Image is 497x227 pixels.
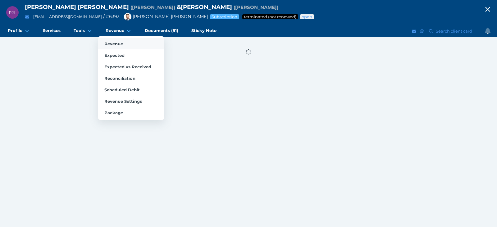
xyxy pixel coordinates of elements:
[177,3,232,11] span: & [PERSON_NAME]
[43,28,61,33] span: Services
[98,61,164,72] a: Expected vs Received
[98,38,164,49] a: Revenue
[104,76,135,81] span: Reconciliation
[6,6,19,19] div: Peter John Lawson
[411,27,417,35] button: Email
[104,41,123,46] span: Revenue
[435,29,475,34] span: Search client card
[104,53,125,58] span: Expected
[426,27,475,35] button: Search client card
[124,13,131,20] img: Brad Bond
[1,25,36,37] a: Profile
[211,14,238,19] span: Subscription
[33,14,102,19] a: [EMAIL_ADDRESS][DOMAIN_NAME]
[98,72,164,84] a: Reconciliation
[9,10,16,15] span: PJL
[121,14,208,19] span: [PERSON_NAME] [PERSON_NAME]
[98,95,164,107] a: Revenue Settings
[419,27,425,35] button: SMS
[104,99,142,104] span: Revenue Settings
[23,13,31,21] button: Email
[8,28,22,33] span: Profile
[104,87,140,92] span: Scheduled Debit
[103,14,120,19] span: / # 6393
[130,4,175,10] span: Preferred name
[99,25,138,37] a: Revenue
[301,14,313,19] span: Advice status: Review not yet booked in
[234,4,278,10] span: Preferred name
[106,28,124,33] span: Revenue
[104,64,151,69] span: Expected vs Received
[138,25,185,37] a: Documents (91)
[98,84,164,95] a: Scheduled Debit
[104,110,123,115] span: Package
[25,3,129,11] span: [PERSON_NAME] [PERSON_NAME]
[74,28,85,33] span: Tools
[145,28,178,33] span: Documents (91)
[191,28,217,33] span: Sticky Note
[98,49,164,61] a: Expected
[36,25,67,37] a: Services
[244,14,297,19] span: Service package status: Not renewed
[98,107,164,118] a: Package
